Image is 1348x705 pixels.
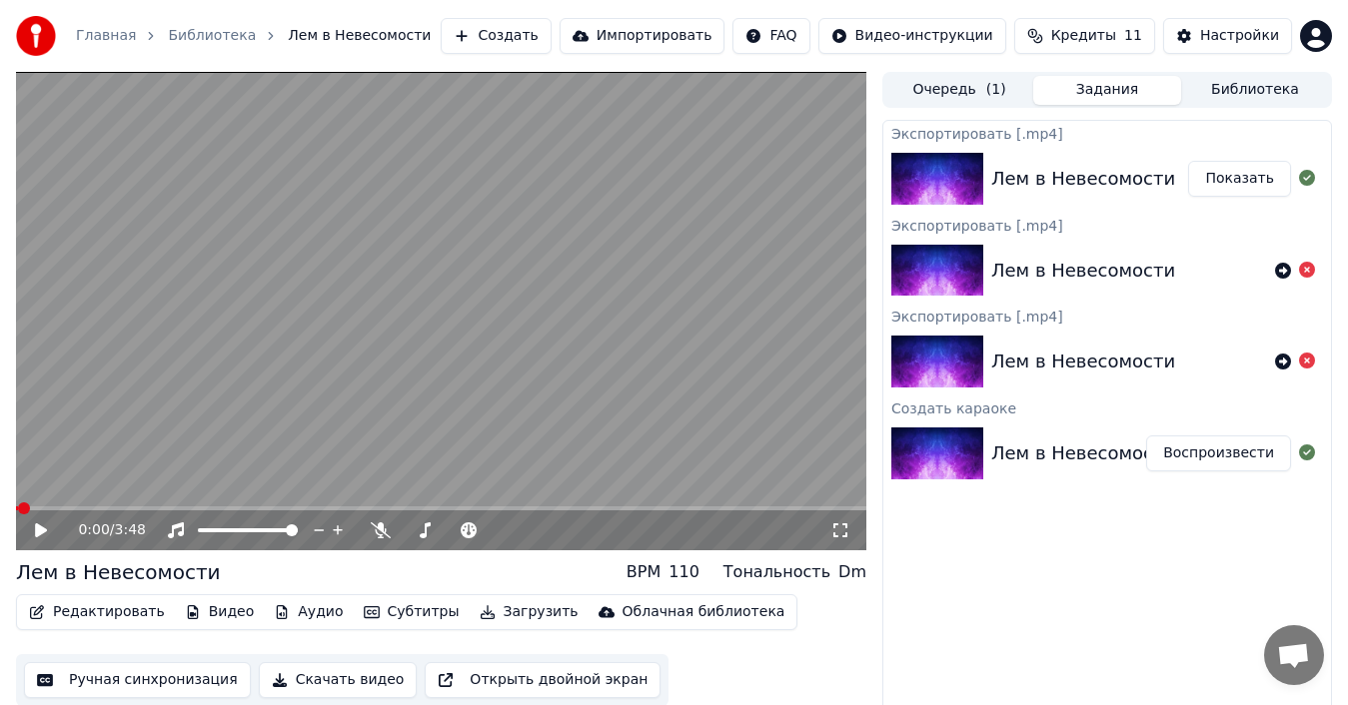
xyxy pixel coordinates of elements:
[669,560,699,584] div: 110
[425,662,661,698] button: Открыть двойной экран
[991,257,1175,285] div: Лем в Невесомости
[1163,18,1292,54] button: Настройки
[1051,26,1116,46] span: Кредиты
[560,18,725,54] button: Импортировать
[627,560,661,584] div: BPM
[168,26,256,46] a: Библиотека
[883,304,1331,328] div: Экспортировать [.mp4]
[78,520,126,540] div: /
[991,348,1175,375] div: Лем в Невесомости
[16,558,221,586] div: Лем в Невесомости
[1124,26,1142,46] span: 11
[259,662,418,698] button: Скачать видео
[883,395,1331,419] div: Создать караоке
[1188,161,1291,197] button: Показать
[441,18,551,54] button: Создать
[883,213,1331,237] div: Экспортировать [.mp4]
[838,560,866,584] div: Dm
[1033,76,1181,105] button: Задания
[266,598,351,626] button: Аудио
[732,18,809,54] button: FAQ
[356,598,468,626] button: Субтитры
[16,16,56,56] img: youka
[818,18,1006,54] button: Видео-инструкции
[115,520,146,540] span: 3:48
[177,598,263,626] button: Видео
[1146,435,1291,471] button: Воспроизвести
[24,662,251,698] button: Ручная синхронизация
[723,560,830,584] div: Тональность
[883,121,1331,145] div: Экспортировать [.mp4]
[885,76,1033,105] button: Очередь
[472,598,587,626] button: Загрузить
[1200,26,1279,46] div: Настройки
[1181,76,1329,105] button: Библиотека
[1264,625,1324,685] div: Открытый чат
[76,26,136,46] a: Главная
[1014,18,1155,54] button: Кредиты11
[76,26,431,46] nav: breadcrumb
[986,80,1006,100] span: ( 1 )
[78,520,109,540] span: 0:00
[991,439,1175,467] div: Лем в Невесомости
[991,165,1175,193] div: Лем в Невесомости
[288,26,431,46] span: Лем в Невесомости
[623,602,785,622] div: Облачная библиотека
[21,598,173,626] button: Редактировать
